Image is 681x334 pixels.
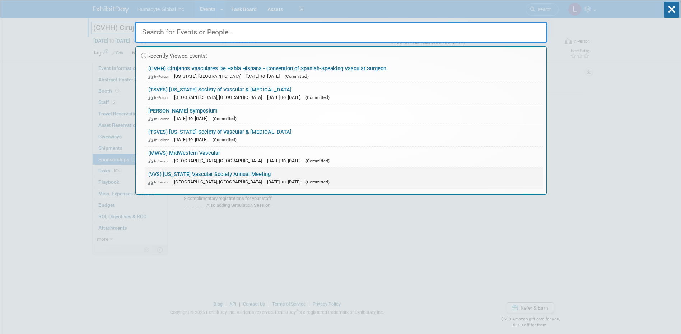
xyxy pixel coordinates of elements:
span: (Committed) [305,158,330,163]
a: (CVHH) Cirujanos Vasculares De Habla Hispana - Convention of Spanish-Speaking Vascular Surgeon In... [145,62,543,83]
div: Recently Viewed Events: [139,47,543,62]
span: In-Person [148,74,173,79]
a: (MWVS) MidWestern Vascular In-Person [GEOGRAPHIC_DATA], [GEOGRAPHIC_DATA] [DATE] to [DATE] (Commi... [145,147,543,167]
span: [GEOGRAPHIC_DATA], [GEOGRAPHIC_DATA] [174,179,266,185]
span: [DATE] to [DATE] [267,158,304,163]
span: In-Person [148,116,173,121]
span: [GEOGRAPHIC_DATA], [GEOGRAPHIC_DATA] [174,95,266,100]
span: (Committed) [285,74,309,79]
span: (Committed) [305,180,330,185]
span: In-Person [148,95,173,100]
span: [DATE] to [DATE] [174,116,211,121]
span: [GEOGRAPHIC_DATA], [GEOGRAPHIC_DATA] [174,158,266,163]
span: [US_STATE], [GEOGRAPHIC_DATA] [174,73,245,79]
span: (Committed) [305,95,330,100]
span: In-Person [148,159,173,163]
span: [DATE] to [DATE] [267,95,304,100]
span: (Committed) [213,116,237,121]
span: (Committed) [213,137,237,142]
span: In-Person [148,138,173,142]
a: (VVS) [US_STATE] Vascular Society Annual Meeting In-Person [GEOGRAPHIC_DATA], [GEOGRAPHIC_DATA] [... [145,168,543,189]
a: (TSVES) [US_STATE] Society of Vascular & [MEDICAL_DATA] In-Person [GEOGRAPHIC_DATA], [GEOGRAPHIC_... [145,83,543,104]
span: [DATE] to [DATE] [267,179,304,185]
a: (TSVES) [US_STATE] Society of Vascular & [MEDICAL_DATA] In-Person [DATE] to [DATE] (Committed) [145,125,543,146]
a: [PERSON_NAME] Symposium In-Person [DATE] to [DATE] (Committed) [145,104,543,125]
span: [DATE] to [DATE] [174,137,211,142]
span: In-Person [148,180,173,185]
span: [DATE] to [DATE] [246,73,283,79]
input: Search for Events or People... [135,22,547,43]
